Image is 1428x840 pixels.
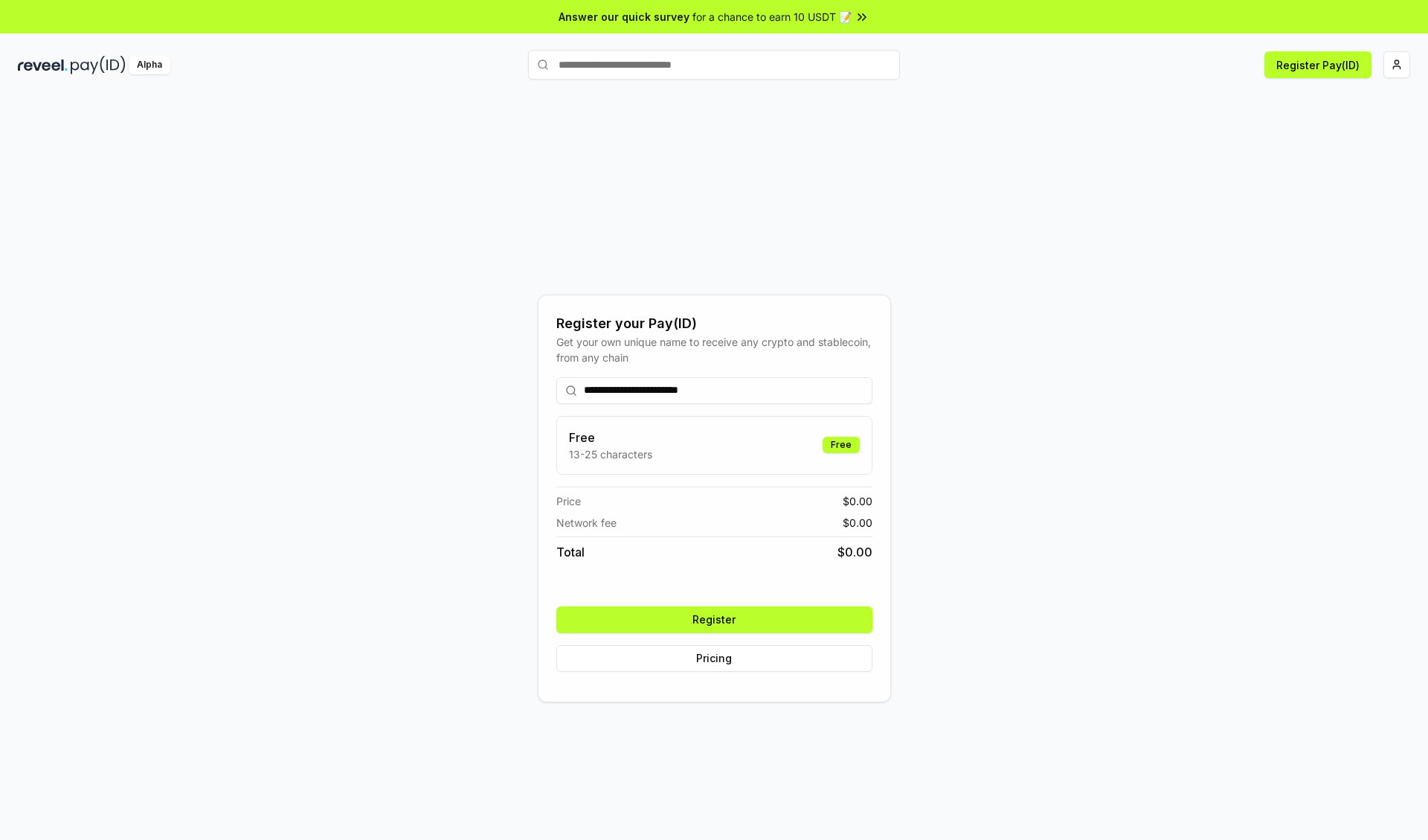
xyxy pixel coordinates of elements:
[556,515,617,530] span: Network fee
[71,56,126,74] img: pay_id
[559,9,689,25] span: Answer our quick survey
[1264,51,1371,78] button: Register Pay(ID)
[18,56,68,74] img: reveel_dark
[556,313,872,334] div: Register your Pay(ID)
[556,645,872,672] button: Pricing
[843,515,872,530] span: $ 0.00
[823,437,860,453] div: Free
[837,543,872,561] span: $ 0.00
[843,493,872,509] span: $ 0.00
[569,429,652,446] h3: Free
[569,446,652,462] p: 13-25 characters
[129,56,170,74] div: Alpha
[556,334,872,365] div: Get your own unique name to receive any crypto and stablecoin, from any chain
[692,9,852,25] span: for a chance to earn 10 USDT 📝
[556,543,585,561] span: Total
[556,606,872,633] button: Register
[556,493,581,509] span: Price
